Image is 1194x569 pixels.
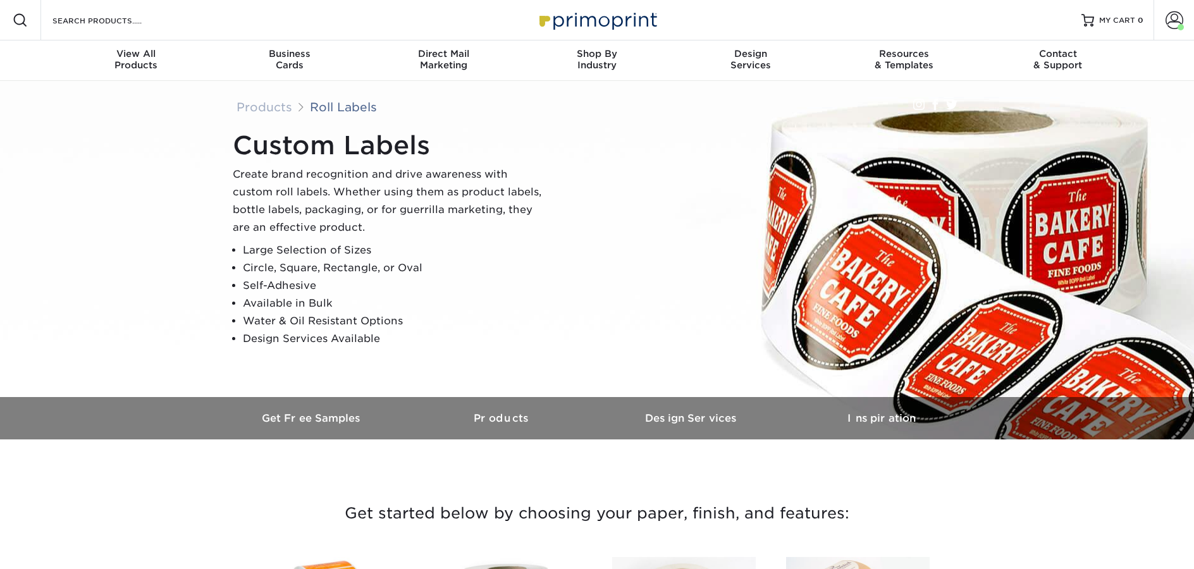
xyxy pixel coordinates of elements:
span: Design [674,48,827,59]
span: Contact [981,48,1135,59]
li: Large Selection of Sizes [243,242,549,259]
span: Direct Mail [367,48,520,59]
a: Resources& Templates [827,40,981,81]
div: & Support [981,48,1135,71]
h3: Get started below by choosing your paper, finish, and features: [227,485,967,542]
h3: Design Services [597,412,787,424]
div: Services [674,48,827,71]
a: Inspiration [787,397,976,439]
span: Resources [827,48,981,59]
a: Roll Labels [310,100,377,114]
div: Marketing [367,48,520,71]
a: Products [407,397,597,439]
a: View AllProducts [59,40,213,81]
li: Design Services Available [243,330,549,348]
li: Circle, Square, Rectangle, or Oval [243,259,549,277]
a: Direct MailMarketing [367,40,520,81]
span: MY CART [1099,15,1135,26]
a: Design Services [597,397,787,439]
a: DesignServices [674,40,827,81]
h3: Products [407,412,597,424]
li: Water & Oil Resistant Options [243,312,549,330]
li: Available in Bulk [243,295,549,312]
div: & Templates [827,48,981,71]
div: Cards [213,48,367,71]
h1: Custom Labels [233,130,549,161]
a: Contact& Support [981,40,1135,81]
input: SEARCH PRODUCTS..... [51,13,175,28]
span: 0 [1138,16,1143,25]
a: BusinessCards [213,40,367,81]
img: Primoprint [534,6,660,34]
a: Get Free Samples [218,397,407,439]
span: Shop By [520,48,674,59]
span: Business [213,48,367,59]
li: Self-Adhesive [243,277,549,295]
a: Shop ByIndustry [520,40,674,81]
a: Products [237,100,292,114]
div: Products [59,48,213,71]
p: Create brand recognition and drive awareness with custom roll labels. Whether using them as produ... [233,166,549,236]
span: View All [59,48,213,59]
div: Industry [520,48,674,71]
h3: Get Free Samples [218,412,407,424]
h3: Inspiration [787,412,976,424]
